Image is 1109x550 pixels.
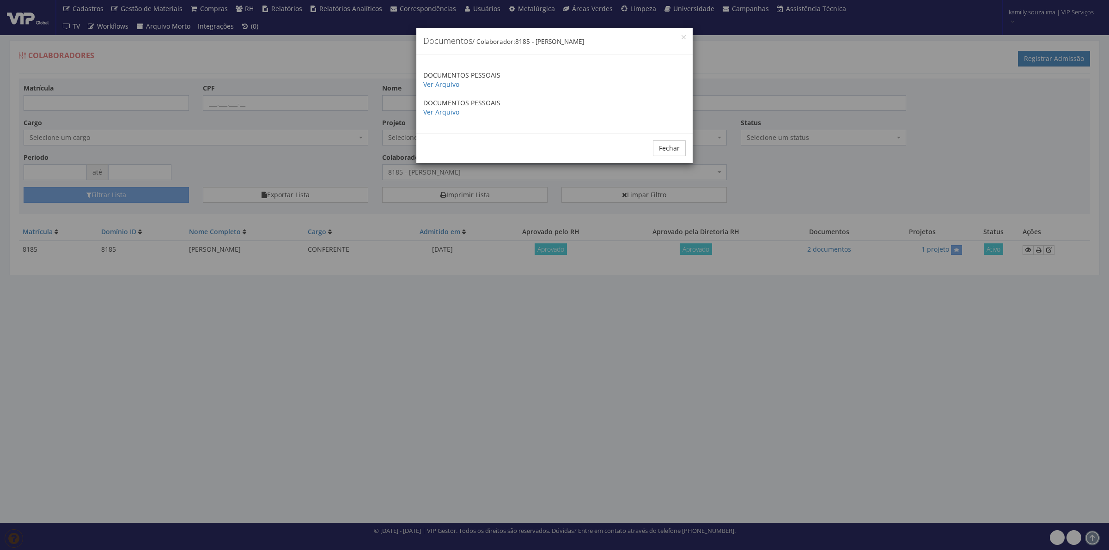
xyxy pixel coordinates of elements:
[423,80,459,89] a: Ver Arquivo
[423,71,686,89] p: DOCUMENTOS PESSOAIS
[682,35,686,39] button: Close
[423,35,686,47] h4: Documentos
[515,37,584,46] span: 8185 - [PERSON_NAME]
[423,98,686,117] p: DOCUMENTOS PESSOAIS
[472,37,584,46] small: / Colaborador:
[423,108,459,116] a: Ver Arquivo
[653,140,686,156] button: Fechar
